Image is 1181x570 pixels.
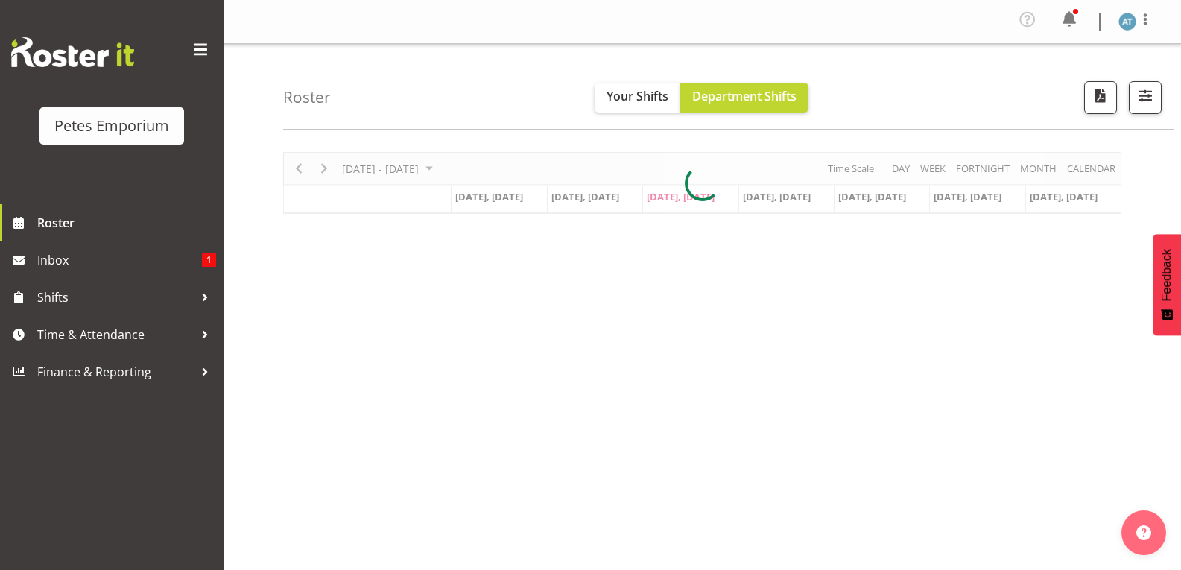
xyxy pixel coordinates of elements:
button: Download a PDF of the roster according to the set date range. [1084,81,1117,114]
span: 1 [202,253,216,267]
span: Feedback [1160,249,1174,301]
img: help-xxl-2.png [1136,525,1151,540]
span: Time & Attendance [37,323,194,346]
h4: Roster [283,89,331,106]
button: Feedback - Show survey [1153,234,1181,335]
span: Shifts [37,286,194,308]
button: Your Shifts [595,83,680,113]
span: Roster [37,212,216,234]
span: Inbox [37,249,202,271]
img: Rosterit website logo [11,37,134,67]
span: Department Shifts [692,88,797,104]
button: Filter Shifts [1129,81,1162,114]
div: Petes Emporium [54,115,169,137]
button: Department Shifts [680,83,808,113]
span: Finance & Reporting [37,361,194,383]
img: alex-micheal-taniwha5364.jpg [1118,13,1136,31]
span: Your Shifts [607,88,668,104]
